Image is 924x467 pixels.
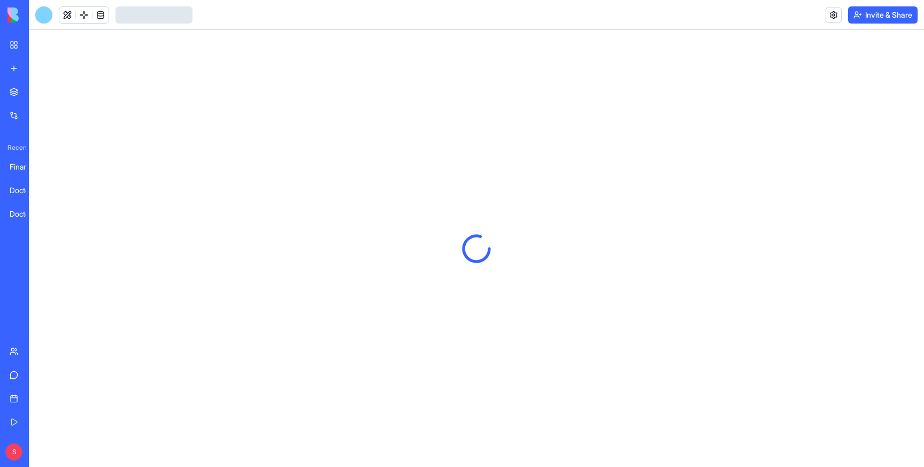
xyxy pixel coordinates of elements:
[3,203,46,225] a: Doctor Shift Manager
[7,7,74,22] img: logo
[848,6,918,24] button: Invite & Share
[10,162,40,172] div: Financial Data Tracker
[5,443,22,461] span: S
[3,156,46,178] a: Financial Data Tracker
[10,209,40,219] div: Doctor Shift Manager
[10,185,40,196] div: Doctor Shift Manager
[3,180,46,201] a: Doctor Shift Manager
[3,143,26,152] span: Recent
